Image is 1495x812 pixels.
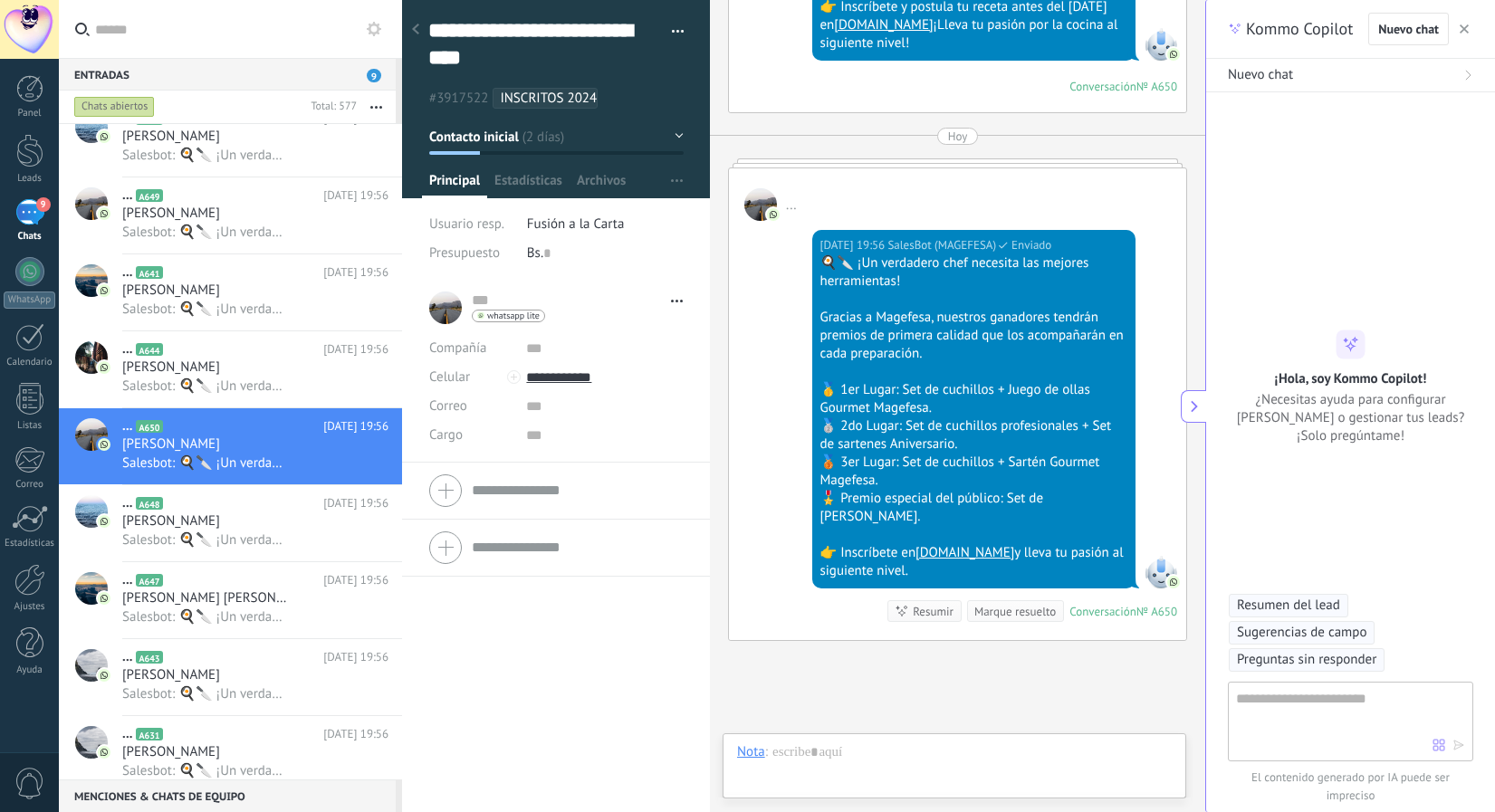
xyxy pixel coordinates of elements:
[915,544,1014,561] a: [DOMAIN_NAME]
[357,91,396,123] button: Más
[136,651,162,664] span: A643
[122,301,289,318] span: Salesbot: 🍳🔪 ¡Un verdadero chef necesita las mejores herramientas! Gracias a Magefesa, nuestros g...
[765,743,768,761] span: :
[767,208,780,221] img: com.amocrm.amocrmwa.svg
[1229,648,1385,672] button: Preguntas sin responder
[1011,236,1051,254] span: Enviado
[429,420,513,449] div: Cargo
[122,358,220,377] span: [PERSON_NAME]
[98,130,110,143] img: icon
[429,172,480,198] span: Principal
[4,108,56,119] div: Panel
[122,224,289,241] span: Salesbot: 🍳🔪 ¡Un verdadero chef necesita las mejores herramientas! Gracias a Magefesa, nuestros g...
[1136,604,1177,619] div: № A650
[122,417,132,435] span: ...
[4,357,56,368] div: Calendario
[1228,390,1473,444] span: ¿Necesitas ayuda para configurar [PERSON_NAME] o gestionar tus leads? ¡Solo pregúntame!
[494,172,562,198] span: Estadísticas
[820,254,1128,291] div: 🍳🔪 ¡Un verdadero chef necesita las mejores herramientas!
[122,666,220,684] span: [PERSON_NAME]
[429,239,513,268] div: Presupuesto
[323,263,388,282] span: [DATE] 19:56
[122,377,289,395] span: Salesbot: 🍳🔪 ¡Un verdadero chef necesita las mejores herramientas! Gracias a Magefesa, nuestros g...
[1237,651,1376,669] span: Preguntas sin responder
[136,189,162,202] span: A649
[98,669,110,682] img: icon
[59,58,396,91] div: Entradas
[527,239,684,268] div: Bs.
[122,263,132,282] span: ...
[4,173,56,185] div: Leads
[820,544,1128,580] div: 👉 Inscríbete en y lleva tu pasión al siguiente nivel.
[429,244,500,262] span: Presupuesto
[59,100,402,177] a: avataricon...A645[DATE] 19:56[PERSON_NAME]Salesbot: 🍳🔪 ¡Un verdadero chef necesita las mejores he...
[1069,79,1136,94] div: Conversación
[122,762,289,779] span: Salesbot: 🍳🔪 ¡Un verdadero chef necesita las mejores herramientas! Gracias a Magefesa, nuestros g...
[323,648,388,666] span: [DATE] 19:56
[122,435,220,454] span: [PERSON_NAME]
[1167,48,1180,61] img: com.amocrm.amocrmwa.svg
[487,311,540,320] span: whatsapp lite
[4,231,56,243] div: Chats
[59,408,402,484] a: avataricon...A650[DATE] 19:56[PERSON_NAME]Salesbot: 🍳🔪 ¡Un verdadero chef necesita las mejores he...
[136,728,162,740] span: A631
[820,381,1128,417] div: 🥇 1er Lugar: Set de cuchillos + Juego de ollas Gourmet Magefesa.
[834,16,933,33] a: [DOMAIN_NAME]
[122,205,220,223] span: [PERSON_NAME]
[59,485,402,561] a: avataricon...A648[DATE] 19:56[PERSON_NAME]Salesbot: 🍳🔪 ¡Un verdadero chef necesita las mejores he...
[59,177,402,253] a: avataricon...A649[DATE] 19:56[PERSON_NAME]Salesbot: 🍳🔪 ¡Un verdadero chef necesita las mejores he...
[974,603,1056,620] div: Marque resuelto
[136,266,162,279] span: A641
[1229,621,1375,645] button: Sugerencias de campo
[136,343,162,356] span: A644
[59,779,396,812] div: Menciones & Chats de equipo
[323,571,388,589] span: [DATE] 19:56
[323,186,388,205] span: [DATE] 19:56
[122,725,132,743] span: ...
[1228,66,1293,84] span: Nuevo chat
[1145,556,1177,588] span: SalesBot
[122,454,289,472] span: Salesbot: 🍳🔪 ¡Un verdadero chef necesita las mejores herramientas! Gracias a Magefesa, nuestros g...
[500,90,597,107] span: INSCRITOS 2024
[887,236,996,254] span: SalesBot (MAGEFESA)
[98,284,110,297] img: icon
[122,147,289,164] span: Salesbot: 🍳🔪 ¡Un verdadero chef necesita las mejores herramientas! Gracias a Magefesa, nuestros g...
[367,69,381,82] span: 9
[1136,79,1177,94] div: № A650
[948,128,968,145] div: Hoy
[136,497,162,510] span: A648
[4,479,56,491] div: Correo
[527,215,625,233] span: Fusión a la Carta
[577,172,626,198] span: Archivos
[820,454,1128,490] div: 🥉 3er Lugar: Set de cuchillos + Sartén Gourmet Magefesa.
[1246,18,1353,40] span: Kommo Copilot
[4,420,56,432] div: Listas
[1229,594,1348,617] button: Resumen del lead
[1145,28,1177,61] span: SalesBot
[136,420,162,433] span: A650
[122,186,132,205] span: ...
[429,368,470,386] span: Celular
[1368,13,1449,45] button: Nuevo chat
[74,96,155,118] div: Chats abiertos
[323,725,388,743] span: [DATE] 19:56
[122,571,132,589] span: ...
[1275,369,1427,387] h2: ¡Hola, soy Kommo Copilot!
[122,685,289,702] span: Salesbot: 🍳🔪 ¡Un verdadero chef necesita las mejores herramientas! Gracias a Magefesa, nuestros g...
[122,589,289,607] span: [PERSON_NAME] [PERSON_NAME]
[122,608,289,626] span: Salesbot: 🍳🔪 ¡Un verdadero chef necesita las mejores herramientas! Gracias a Magefesa, nuestros g...
[59,562,402,638] a: avataricon...A647[DATE] 19:56[PERSON_NAME] [PERSON_NAME]Salesbot: 🍳🔪 ¡Un verdadero chef necesita ...
[98,515,110,528] img: icon
[429,362,470,391] button: Celular
[4,664,56,676] div: Ayuda
[1237,624,1366,642] span: Sugerencias de campo
[820,236,888,254] div: [DATE] 19:56
[913,603,954,620] div: Resumir
[98,746,110,759] img: icon
[122,128,220,146] span: [PERSON_NAME]
[429,397,467,415] span: Correo
[122,282,220,300] span: [PERSON_NAME]
[1069,604,1136,619] div: Conversación
[429,428,463,442] span: Cargo
[59,331,402,407] a: avataricon...A644[DATE] 19:56[PERSON_NAME]Salesbot: 🍳🔪 ¡Un verdadero chef necesita las mejores he...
